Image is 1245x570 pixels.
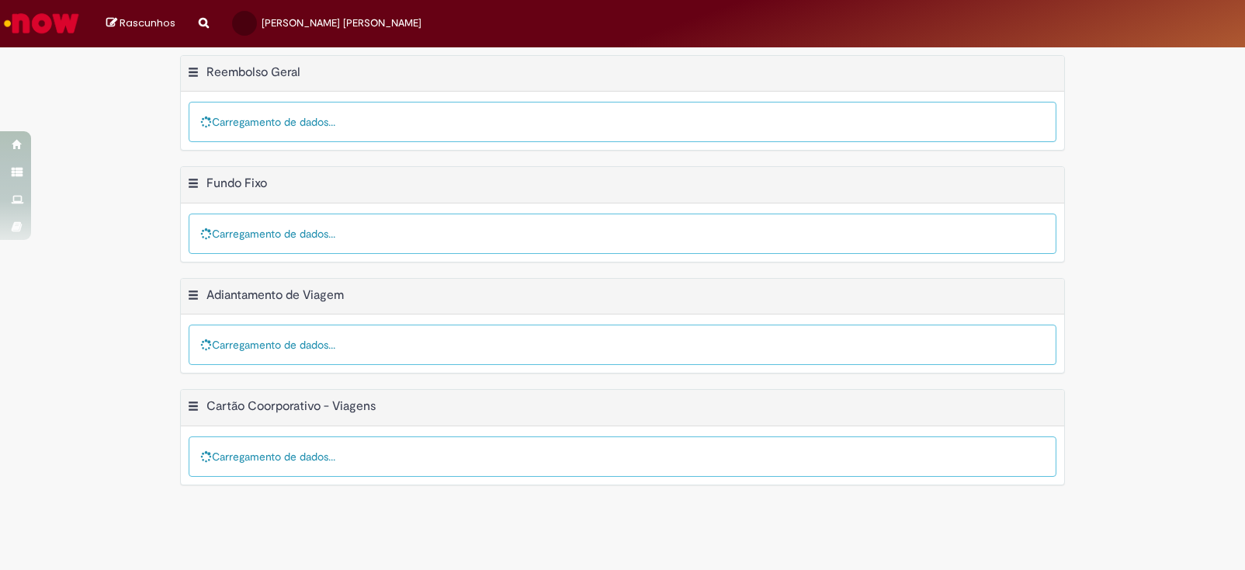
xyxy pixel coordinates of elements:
button: Adiantamento de Viagem Menu de contexto [187,287,199,308]
a: Rascunhos [106,16,175,31]
button: Cartão Coorporativo - Viagens Menu de contexto [187,398,199,419]
div: Carregamento de dados... [189,436,1056,477]
h2: Cartão Coorporativo - Viagens [206,399,376,415]
div: Carregamento de dados... [189,214,1056,254]
button: Reembolso Geral Menu de contexto [187,64,199,85]
h2: Adiantamento de Viagem [206,287,344,303]
span: [PERSON_NAME] [PERSON_NAME] [262,16,421,30]
img: ServiceNow [2,8,81,39]
h2: Reembolso Geral [206,64,300,80]
h2: Fundo Fixo [206,176,267,191]
div: Carregamento de dados... [189,102,1056,142]
button: Fundo Fixo Menu de contexto [187,176,199,196]
span: Rascunhos [120,16,175,30]
div: Carregamento de dados... [189,325,1056,365]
